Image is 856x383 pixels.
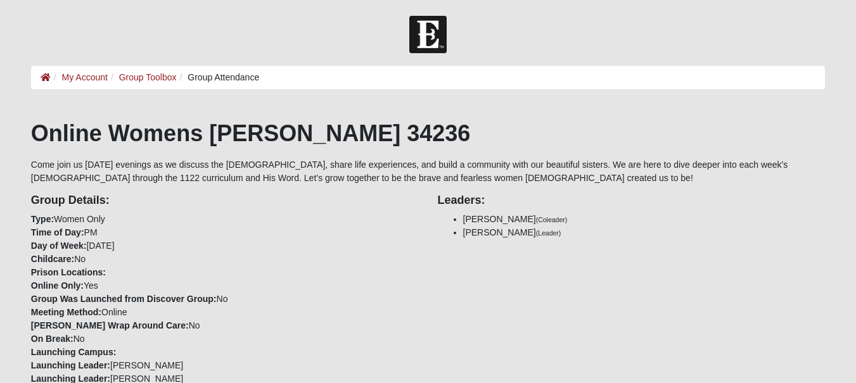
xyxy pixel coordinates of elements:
[536,216,568,223] small: (Coleader)
[31,334,73,344] strong: On Break:
[31,214,54,224] strong: Type:
[463,213,826,226] li: [PERSON_NAME]
[31,294,217,304] strong: Group Was Launched from Discover Group:
[31,307,101,317] strong: Meeting Method:
[177,71,260,84] li: Group Attendance
[31,254,74,264] strong: Childcare:
[31,227,84,237] strong: Time of Day:
[409,16,447,53] img: Church of Eleven22 Logo
[62,72,108,82] a: My Account
[119,72,177,82] a: Group Toolbox
[31,267,106,277] strong: Prison Locations:
[536,229,561,237] small: (Leader)
[31,194,419,208] h4: Group Details:
[31,280,84,291] strong: Online Only:
[31,241,87,251] strong: Day of Week:
[438,194,826,208] h4: Leaders:
[31,347,117,357] strong: Launching Campus:
[463,226,826,239] li: [PERSON_NAME]
[31,320,189,330] strong: [PERSON_NAME] Wrap Around Care:
[31,120,825,147] h1: Online Womens [PERSON_NAME] 34236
